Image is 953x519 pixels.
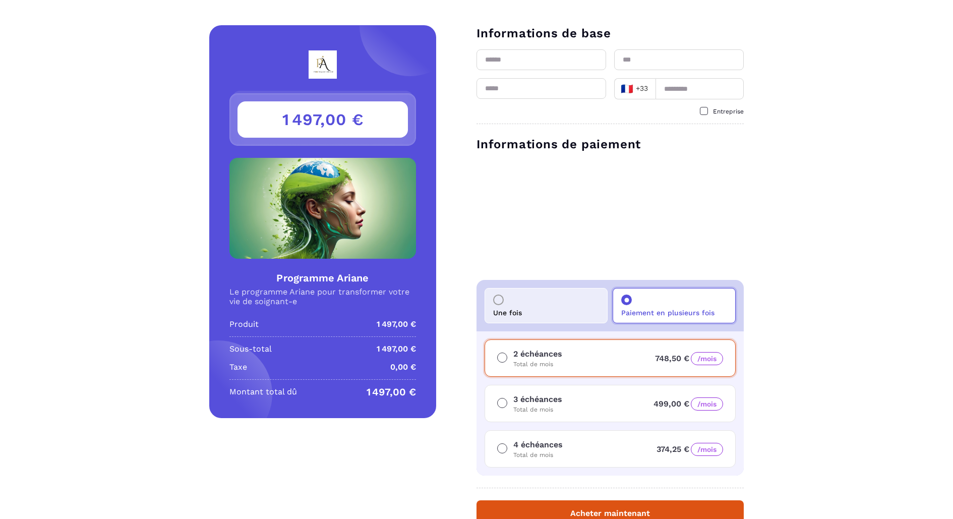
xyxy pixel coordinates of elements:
[621,82,649,96] span: +33
[513,406,562,414] p: Total de mois
[713,108,744,115] span: Entreprise
[281,50,364,79] img: logo
[513,348,562,360] p: 2 échéances
[229,271,416,285] h4: Programme Ariane
[229,318,259,330] p: Produit
[237,101,408,138] h3: 1 497,00 €
[691,352,723,365] span: /mois
[229,287,416,306] p: Le programme Ariane pour transformer votre vie de soignant-e
[474,158,746,270] iframe: Cadre de saisie sécurisé pour le paiement
[651,81,652,96] input: Search for option
[367,386,416,398] p: 1 497,00 €
[377,318,416,330] p: 1 497,00 €
[614,78,656,99] div: Search for option
[621,82,633,96] span: 🇫🇷
[657,444,723,454] span: 374,25 €
[493,309,522,317] p: Une fois
[476,25,744,41] h3: Informations de base
[513,439,563,451] p: 4 échéances
[655,354,723,363] span: 748,50 €
[390,361,416,373] p: 0,00 €
[377,343,416,355] p: 1 497,00 €
[513,451,563,459] p: Total de mois
[621,309,714,317] p: Paiement en plusieurs fois
[691,443,723,456] span: /mois
[653,399,723,409] span: 499,00 €
[229,158,416,259] img: Product Image
[513,360,562,368] p: Total de mois
[691,397,723,411] span: /mois
[513,393,562,406] p: 3 échéances
[476,136,744,152] h3: Informations de paiement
